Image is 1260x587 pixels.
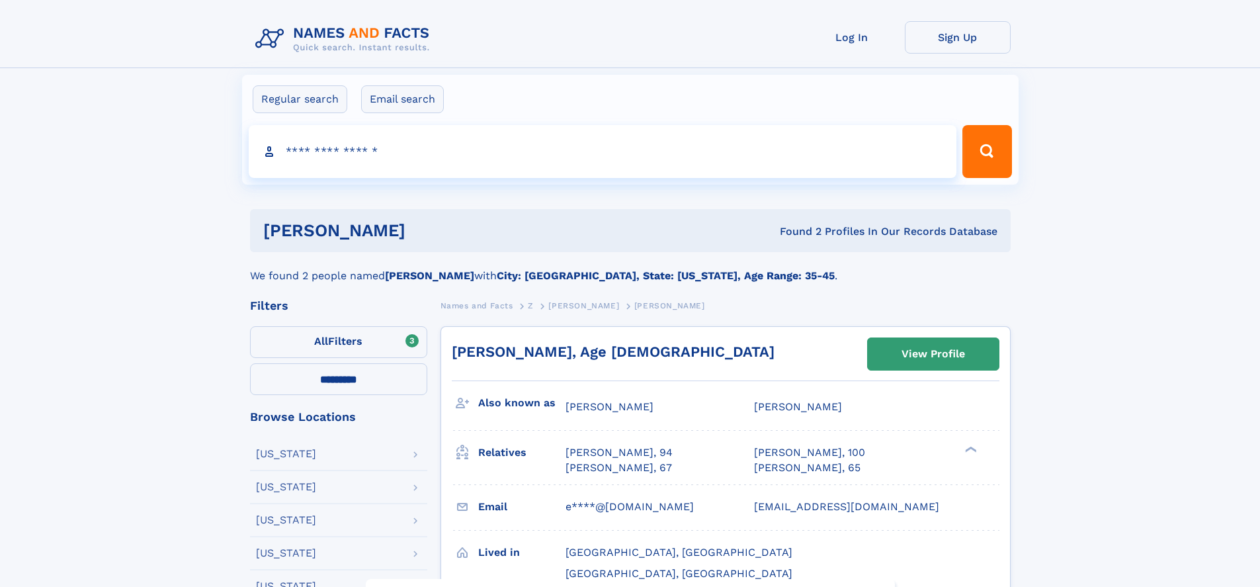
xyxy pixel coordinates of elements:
[256,482,316,492] div: [US_STATE]
[962,445,978,454] div: ❯
[528,301,534,310] span: Z
[497,269,835,282] b: City: [GEOGRAPHIC_DATA], State: [US_STATE], Age Range: 35-45
[256,449,316,459] div: [US_STATE]
[361,85,444,113] label: Email search
[256,548,316,559] div: [US_STATE]
[799,21,905,54] a: Log In
[566,546,792,559] span: [GEOGRAPHIC_DATA], [GEOGRAPHIC_DATA]
[250,21,441,57] img: Logo Names and Facts
[868,338,999,370] a: View Profile
[249,125,957,178] input: search input
[566,461,672,475] a: [PERSON_NAME], 67
[962,125,1011,178] button: Search Button
[566,445,673,460] a: [PERSON_NAME], 94
[250,252,1011,284] div: We found 2 people named with .
[263,222,593,239] h1: [PERSON_NAME]
[253,85,347,113] label: Regular search
[566,567,792,580] span: [GEOGRAPHIC_DATA], [GEOGRAPHIC_DATA]
[478,441,566,464] h3: Relatives
[452,343,775,360] a: [PERSON_NAME], Age [DEMOGRAPHIC_DATA]
[250,411,427,423] div: Browse Locations
[250,326,427,358] label: Filters
[902,339,965,369] div: View Profile
[634,301,705,310] span: [PERSON_NAME]
[528,297,534,314] a: Z
[754,500,939,513] span: [EMAIL_ADDRESS][DOMAIN_NAME]
[478,541,566,564] h3: Lived in
[548,297,619,314] a: [PERSON_NAME]
[593,224,997,239] div: Found 2 Profiles In Our Records Database
[250,300,427,312] div: Filters
[754,445,865,460] a: [PERSON_NAME], 100
[478,496,566,518] h3: Email
[256,515,316,525] div: [US_STATE]
[566,400,653,413] span: [PERSON_NAME]
[385,269,474,282] b: [PERSON_NAME]
[754,400,842,413] span: [PERSON_NAME]
[478,392,566,414] h3: Also known as
[548,301,619,310] span: [PERSON_NAME]
[905,21,1011,54] a: Sign Up
[441,297,513,314] a: Names and Facts
[754,461,861,475] a: [PERSON_NAME], 65
[314,335,328,347] span: All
